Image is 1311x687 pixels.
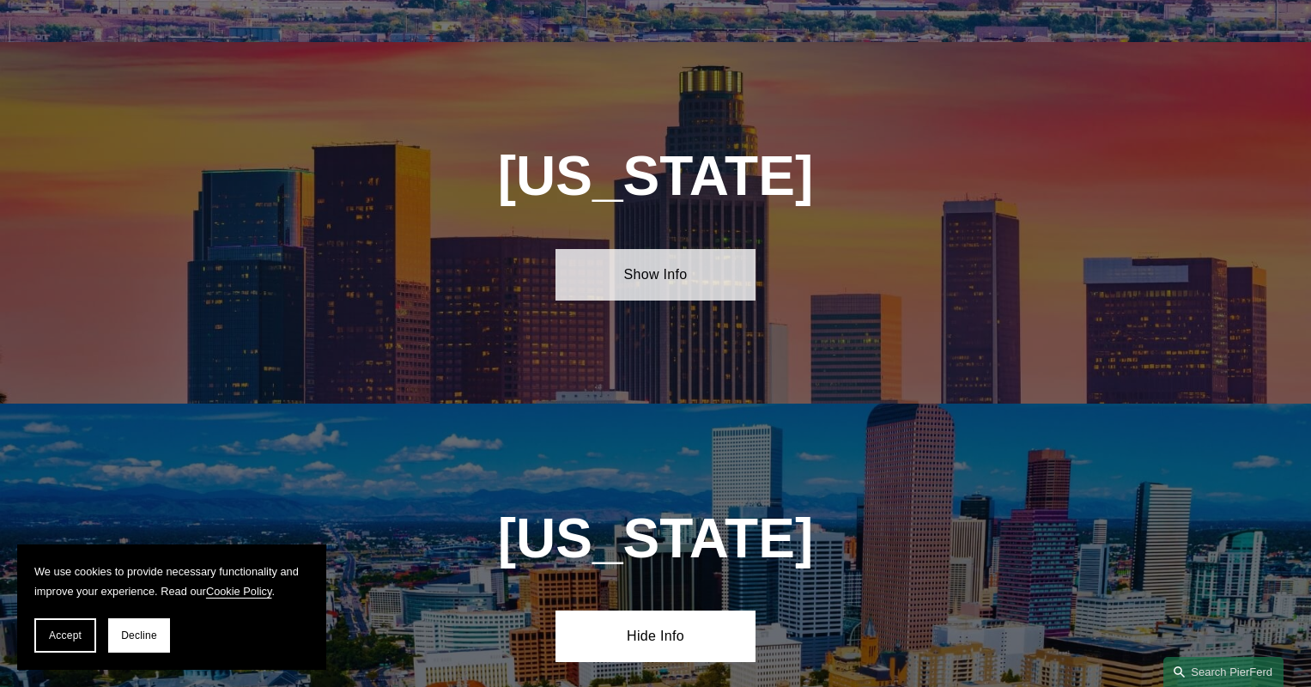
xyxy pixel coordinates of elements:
span: Accept [49,629,82,641]
a: Cookie Policy [206,585,272,598]
span: Decline [121,629,157,641]
h1: [US_STATE] [405,508,906,570]
button: Accept [34,618,96,653]
a: Search this site [1163,657,1284,687]
a: Hide Info [555,611,756,662]
h1: [US_STATE] [405,145,906,208]
section: Cookie banner [17,544,326,670]
a: Show Info [555,249,756,301]
p: We use cookies to provide necessary functionality and improve your experience. Read our . [34,562,309,601]
button: Decline [108,618,170,653]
